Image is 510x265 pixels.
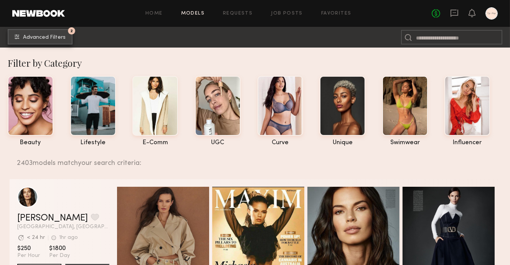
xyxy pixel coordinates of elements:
div: 2403 models match your search criteria: [17,151,495,167]
a: Home [145,11,163,16]
div: < 24 hr [27,235,45,240]
a: Favorites [321,11,352,16]
span: 2 [70,29,73,33]
div: 1hr ago [59,235,78,240]
div: unique [320,140,365,146]
div: e-comm [132,140,178,146]
span: Advanced Filters [23,35,66,40]
span: Per Day [49,252,70,259]
div: influencer [444,140,490,146]
div: swimwear [382,140,428,146]
span: $250 [17,245,40,252]
span: Per Hour [17,252,40,259]
a: [PERSON_NAME] [17,214,88,223]
a: Requests [223,11,253,16]
a: Job Posts [271,11,303,16]
div: curve [257,140,303,146]
a: Models [181,11,205,16]
span: $1800 [49,245,70,252]
div: lifestyle [70,140,116,146]
div: Filter by Category [8,57,510,69]
span: [GEOGRAPHIC_DATA], [GEOGRAPHIC_DATA] [17,224,109,230]
div: beauty [8,140,53,146]
div: UGC [195,140,241,146]
button: 2Advanced Filters [8,29,73,44]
